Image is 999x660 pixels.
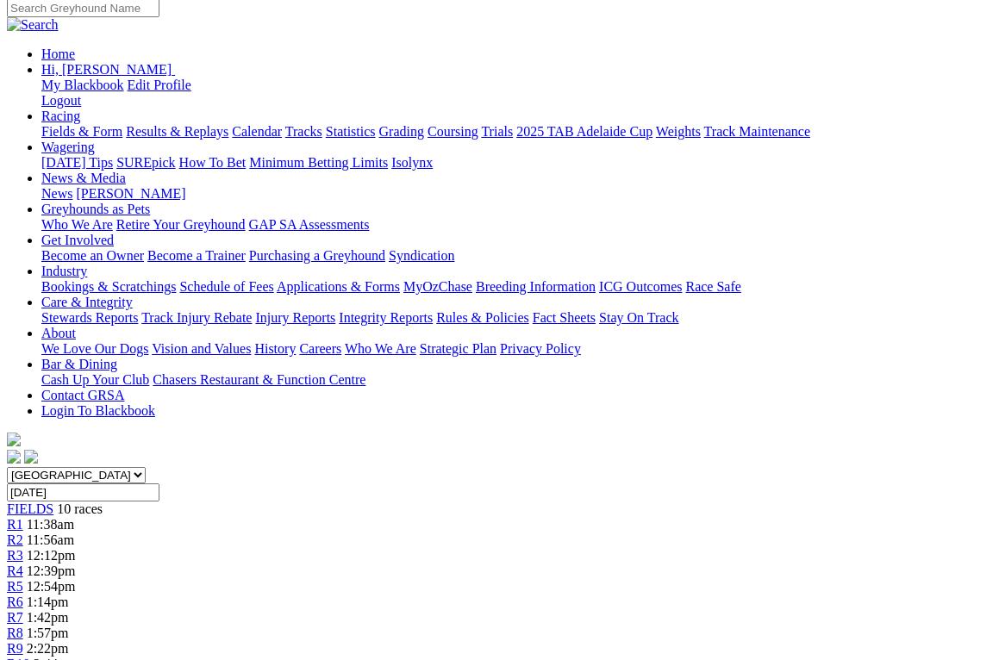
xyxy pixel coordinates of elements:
[254,341,296,356] a: History
[7,483,159,501] input: Select date
[41,155,992,171] div: Wagering
[41,93,81,108] a: Logout
[41,279,176,294] a: Bookings & Scratchings
[41,186,72,201] a: News
[339,310,433,325] a: Integrity Reports
[7,595,23,609] a: R6
[41,248,144,263] a: Become an Owner
[141,310,252,325] a: Track Injury Rebate
[41,326,76,340] a: About
[41,78,992,109] div: Hi, [PERSON_NAME]
[7,433,21,446] img: logo-grsa-white.png
[153,372,365,387] a: Chasers Restaurant & Function Centre
[147,248,246,263] a: Become a Trainer
[27,610,69,625] span: 1:42pm
[41,155,113,170] a: [DATE] Tips
[326,124,376,139] a: Statistics
[116,217,246,232] a: Retire Your Greyhound
[481,124,513,139] a: Trials
[41,62,172,77] span: Hi, [PERSON_NAME]
[27,595,69,609] span: 1:14pm
[436,310,529,325] a: Rules & Policies
[249,155,388,170] a: Minimum Betting Limits
[41,109,80,123] a: Racing
[179,279,273,294] a: Schedule of Fees
[704,124,810,139] a: Track Maintenance
[41,248,992,264] div: Get Involved
[656,124,701,139] a: Weights
[7,532,23,547] span: R2
[41,264,87,278] a: Industry
[533,310,596,325] a: Fact Sheets
[24,450,38,464] img: twitter.svg
[7,641,23,656] a: R9
[7,17,59,33] img: Search
[249,248,385,263] a: Purchasing a Greyhound
[116,155,175,170] a: SUREpick
[7,563,23,578] a: R4
[599,310,678,325] a: Stay On Track
[152,341,251,356] a: Vision and Values
[41,78,124,92] a: My Blackbook
[7,579,23,594] a: R5
[41,372,149,387] a: Cash Up Your Club
[41,217,992,233] div: Greyhounds as Pets
[7,501,53,516] span: FIELDS
[7,610,23,625] a: R7
[41,47,75,61] a: Home
[403,279,472,294] a: MyOzChase
[7,548,23,563] a: R3
[41,124,122,139] a: Fields & Form
[7,517,23,532] a: R1
[27,626,69,640] span: 1:57pm
[41,202,150,216] a: Greyhounds as Pets
[249,217,370,232] a: GAP SA Assessments
[500,341,581,356] a: Privacy Policy
[27,579,76,594] span: 12:54pm
[476,279,596,294] a: Breeding Information
[277,279,400,294] a: Applications & Forms
[299,341,341,356] a: Careers
[41,310,992,326] div: Care & Integrity
[57,501,103,516] span: 10 races
[41,62,175,77] a: Hi, [PERSON_NAME]
[420,341,496,356] a: Strategic Plan
[41,279,992,295] div: Industry
[27,548,76,563] span: 12:12pm
[599,279,682,294] a: ICG Outcomes
[255,310,335,325] a: Injury Reports
[41,233,114,247] a: Get Involved
[389,248,454,263] a: Syndication
[27,563,76,578] span: 12:39pm
[41,295,133,309] a: Care & Integrity
[41,186,992,202] div: News & Media
[232,124,282,139] a: Calendar
[41,310,138,325] a: Stewards Reports
[27,641,69,656] span: 2:22pm
[27,517,74,532] span: 11:38am
[27,532,74,547] span: 11:56am
[41,388,124,402] a: Contact GRSA
[41,341,148,356] a: We Love Our Dogs
[428,124,478,139] a: Coursing
[285,124,322,139] a: Tracks
[7,450,21,464] img: facebook.svg
[41,217,113,232] a: Who We Are
[76,186,185,201] a: [PERSON_NAME]
[41,140,95,154] a: Wagering
[41,403,155,418] a: Login To Blackbook
[41,341,992,357] div: About
[7,626,23,640] a: R8
[516,124,652,139] a: 2025 TAB Adelaide Cup
[41,357,117,371] a: Bar & Dining
[41,372,992,388] div: Bar & Dining
[379,124,424,139] a: Grading
[685,279,740,294] a: Race Safe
